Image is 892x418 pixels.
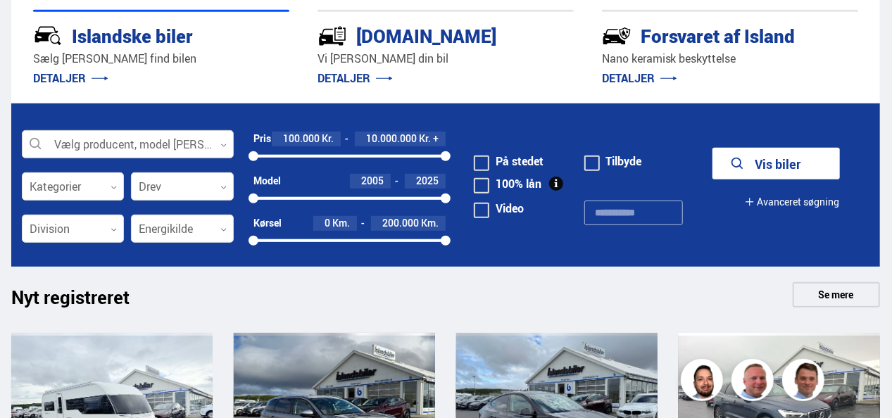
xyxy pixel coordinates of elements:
span: 200.000 [382,216,419,229]
span: 2005 [361,174,384,187]
font: 100% lån [496,176,541,191]
img: -Svtn6bYgwAsiwNX.svg [602,21,632,51]
font: Video [496,201,524,216]
font: Tilbyde [606,153,642,169]
font: Se mere [819,288,854,301]
div: Forsvaret af Island [602,23,808,47]
font: På stedet [496,153,544,169]
span: 0 [325,216,330,229]
div: Islandske biler [33,23,239,47]
div: [DOMAIN_NAME] [318,23,524,47]
p: Vi [PERSON_NAME] din bil [318,51,574,67]
div: Model [253,175,281,186]
span: Km. [332,217,350,229]
span: 10.000.000 [366,132,417,145]
font: Avanceret søgning [758,196,840,208]
span: 2025 [416,174,439,187]
a: DETALJER [602,70,677,86]
p: Nano keramisk beskyttelse [602,51,858,67]
a: DETALJER [318,70,393,86]
button: Åbn LiveChat chat widget [11,6,54,48]
img: nhp88E3Fdnt1Opn2.png [683,361,725,403]
p: Sælg [PERSON_NAME] find bilen [33,51,289,67]
font: Vis biler [755,156,800,172]
button: Vis biler [712,148,840,179]
a: Se mere [793,282,880,308]
img: FbJEzSuNWCJXmdc-.webp [784,361,827,403]
span: + [433,133,439,144]
img: tr5P-W3DuiFaO7aO.svg [318,21,347,51]
span: Kr. [322,133,334,144]
img: JRvxyua_JYH6wB4c.svg [33,21,63,51]
span: Km. [421,217,439,229]
h1: Nyt registreret [11,286,154,316]
span: 100.000 [283,132,320,145]
a: DETALJER [33,70,108,86]
div: Pris [253,133,271,144]
button: Avanceret søgning [745,186,839,217]
div: Kørsel [253,217,282,229]
span: Kr. [419,133,431,144]
img: siFngHWaQ9KaOqBr.png [734,361,776,403]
